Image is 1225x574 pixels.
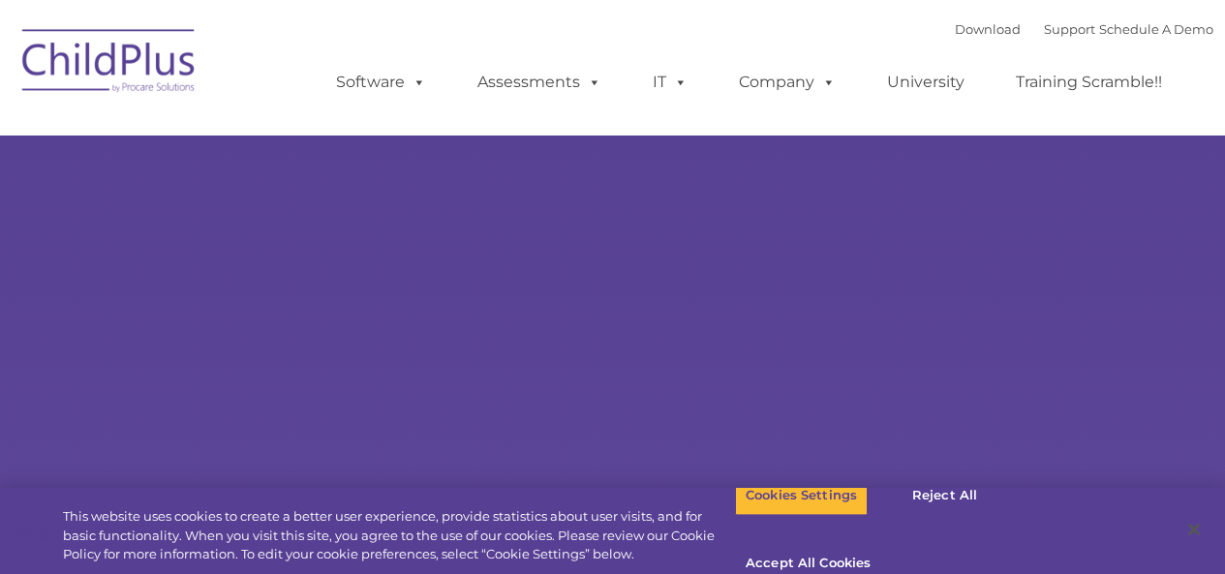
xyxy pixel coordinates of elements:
a: Software [317,63,445,102]
a: University [868,63,984,102]
a: Training Scramble!! [996,63,1181,102]
a: Assessments [458,63,621,102]
a: Support [1044,21,1095,37]
button: Reject All [884,475,1005,516]
button: Cookies Settings [735,475,868,516]
img: ChildPlus by Procare Solutions [13,15,206,112]
a: Company [720,63,855,102]
button: Close [1173,508,1215,551]
a: Download [955,21,1021,37]
font: | [955,21,1213,37]
a: Schedule A Demo [1099,21,1213,37]
a: IT [633,63,707,102]
div: This website uses cookies to create a better user experience, provide statistics about user visit... [63,507,735,564]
